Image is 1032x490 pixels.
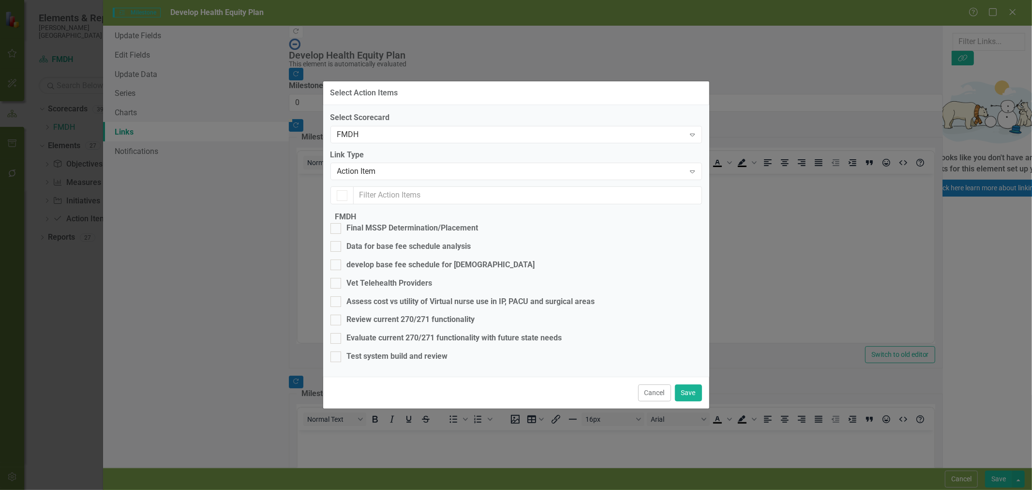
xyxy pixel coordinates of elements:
div: Assess cost vs utility of Virtual nurse use in IP, PACU and surgical areas [347,296,595,307]
div: Select Action Items [330,89,398,97]
div: FMDH [337,129,685,140]
div: Data for base fee schedule analysis [347,241,471,252]
div: Review current 270/271 functionality [347,314,475,325]
div: Action Item [337,166,685,177]
div: Final MSSP Determination/Placement [347,223,479,234]
legend: FMDH [330,212,361,223]
button: Save [675,384,702,401]
label: Select Scorecard [330,112,702,123]
div: Evaluate current 270/271 functionality with future state needs [347,333,562,344]
label: Link Type [330,150,702,161]
div: Test system build and review [347,351,448,362]
div: Vet Telehealth Providers [347,278,433,289]
div: develop base fee schedule for [DEMOGRAPHIC_DATA] [347,260,535,271]
button: Cancel [638,384,671,401]
input: Filter Action Items [353,186,702,204]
